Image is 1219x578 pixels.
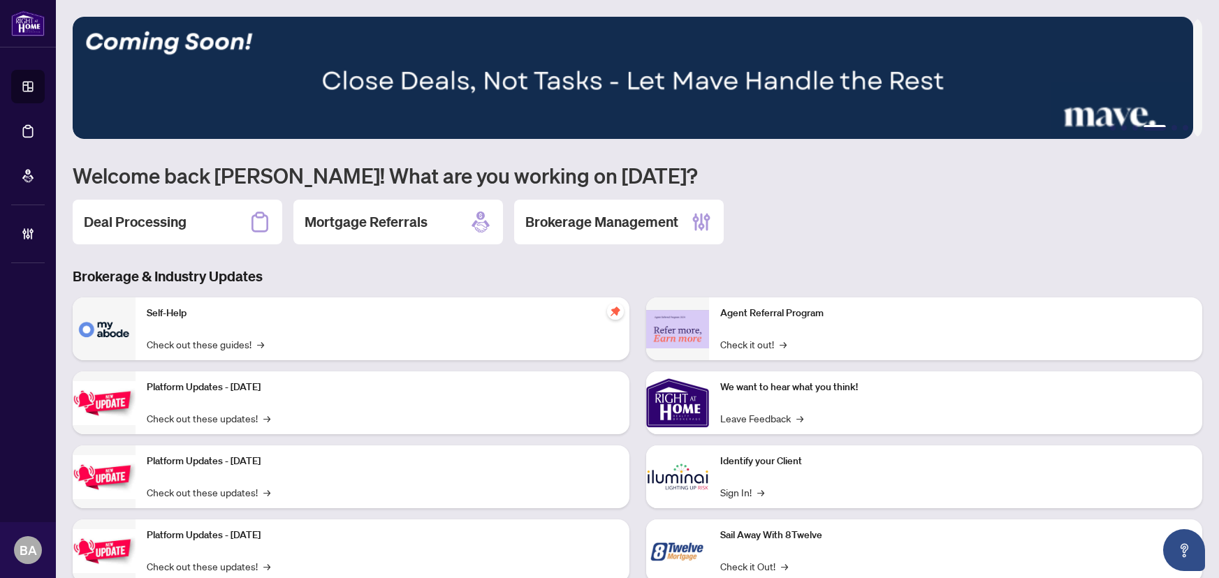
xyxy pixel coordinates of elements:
a: Check out these updates!→ [147,484,270,500]
h2: Mortgage Referrals [305,212,428,232]
p: We want to hear what you think! [720,380,1192,395]
span: → [263,558,270,574]
button: 4 [1144,125,1166,131]
a: Check out these guides!→ [147,336,264,352]
p: Agent Referral Program [720,306,1192,321]
span: → [257,336,264,352]
span: pushpin [607,303,624,320]
img: Platform Updates - July 21, 2025 [73,381,136,425]
button: 6 [1183,125,1188,131]
p: Sail Away With 8Twelve [720,528,1192,543]
a: Sign In!→ [720,484,764,500]
h2: Deal Processing [84,212,187,232]
a: Leave Feedback→ [720,410,803,426]
span: → [796,410,803,426]
img: Platform Updates - June 23, 2025 [73,529,136,573]
span: → [780,336,787,352]
a: Check out these updates!→ [147,410,270,426]
span: → [263,410,270,426]
img: Identify your Client [646,445,709,508]
h1: Welcome back [PERSON_NAME]! What are you working on [DATE]? [73,162,1202,188]
img: Platform Updates - July 8, 2025 [73,455,136,499]
span: → [757,484,764,500]
p: Identify your Client [720,454,1192,469]
img: logo [11,10,45,36]
img: Slide 3 [73,17,1193,139]
p: Platform Updates - [DATE] [147,454,618,469]
a: Check it out!→ [720,336,787,352]
p: Platform Updates - [DATE] [147,528,618,543]
h2: Brokerage Management [525,212,678,232]
button: 2 [1121,125,1127,131]
span: → [781,558,788,574]
button: 1 [1110,125,1116,131]
a: Check out these updates!→ [147,558,270,574]
img: Agent Referral Program [646,310,709,348]
button: 3 [1132,125,1138,131]
img: Self-Help [73,297,136,360]
p: Platform Updates - [DATE] [147,380,618,395]
span: → [263,484,270,500]
button: Open asap [1163,529,1205,571]
button: 5 [1171,125,1177,131]
p: Self-Help [147,306,618,321]
img: We want to hear what you think! [646,371,709,434]
a: Check it Out!→ [720,558,788,574]
span: BA [20,540,37,560]
h3: Brokerage & Industry Updates [73,267,1202,286]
